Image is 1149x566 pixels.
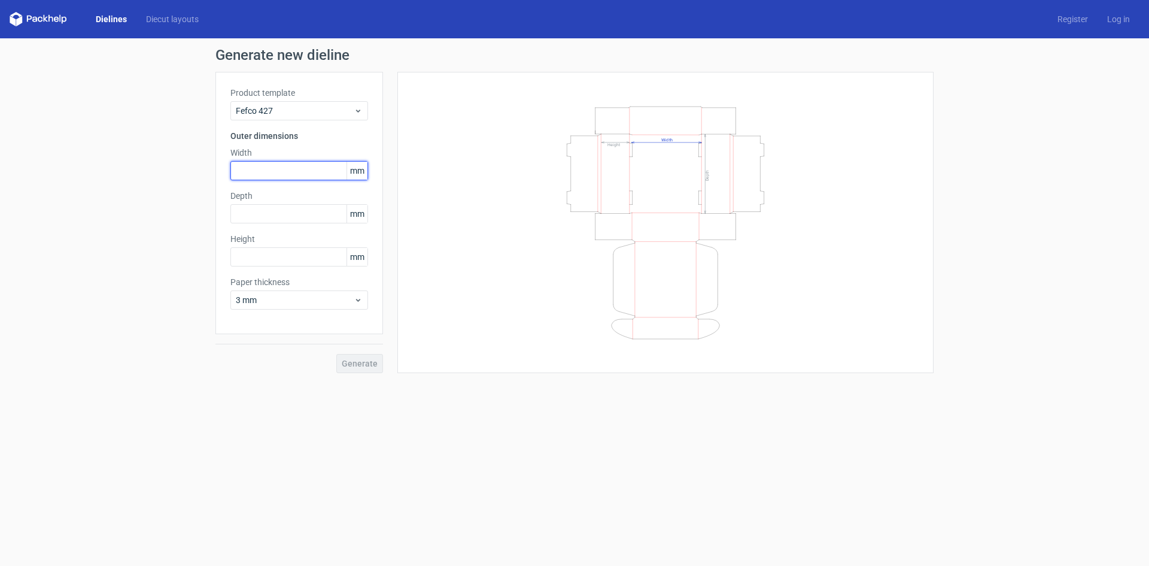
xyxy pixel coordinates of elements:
[705,170,710,180] text: Depth
[230,130,368,142] h3: Outer dimensions
[230,190,368,202] label: Depth
[230,87,368,99] label: Product template
[346,205,367,223] span: mm
[607,142,620,147] text: Height
[661,137,673,142] text: Width
[1098,13,1139,25] a: Log in
[230,233,368,245] label: Height
[1048,13,1098,25] a: Register
[230,147,368,159] label: Width
[236,294,354,306] span: 3 mm
[215,48,934,62] h1: Generate new dieline
[346,248,367,266] span: mm
[136,13,208,25] a: Diecut layouts
[230,276,368,288] label: Paper thickness
[86,13,136,25] a: Dielines
[346,162,367,180] span: mm
[236,105,354,117] span: Fefco 427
